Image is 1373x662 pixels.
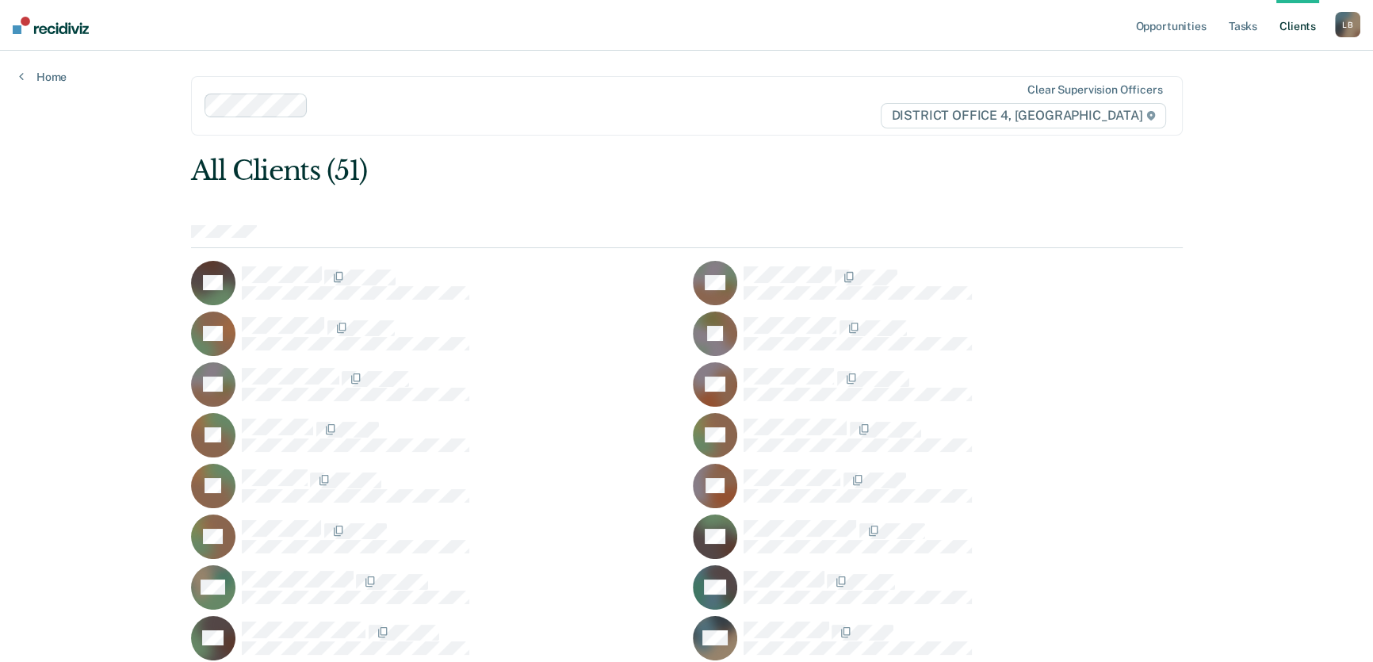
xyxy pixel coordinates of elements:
a: Home [19,70,67,84]
div: All Clients (51) [191,155,985,187]
div: Clear supervision officers [1027,83,1162,97]
div: L B [1335,12,1360,37]
button: LB [1335,12,1360,37]
span: DISTRICT OFFICE 4, [GEOGRAPHIC_DATA] [881,103,1165,128]
img: Recidiviz [13,17,89,34]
